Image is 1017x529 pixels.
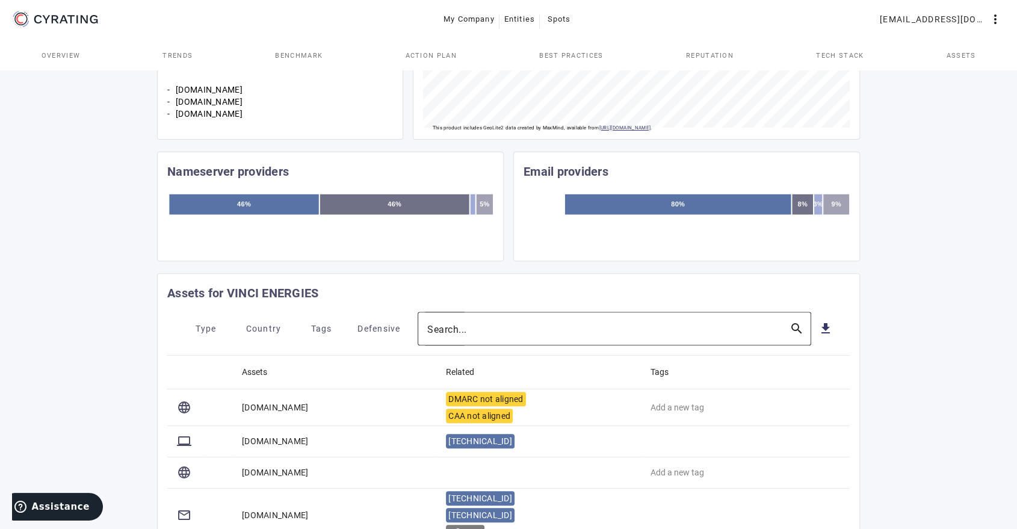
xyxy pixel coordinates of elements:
span: Benchmark [275,52,323,59]
li: [DOMAIN_NAME] [176,96,393,108]
div: Assets [242,365,267,379]
span: Type [196,319,217,338]
span: Action Plan [405,52,457,59]
span: Trends [162,52,193,59]
span: Defensive [357,319,400,338]
span: Tech Stack [816,52,864,59]
input: Add a new tag [651,399,830,416]
li: [DOMAIN_NAME] [176,108,393,120]
span: CAA not aligned [448,411,510,421]
span: DMARC not aligned [448,394,523,404]
p: This product includes GeoLite2 data created by MaxMind, available from . [433,122,652,134]
mat-cell: [DOMAIN_NAME] [232,457,436,489]
button: Tags [292,318,350,339]
button: Entities [499,8,540,30]
button: Country [235,318,292,339]
mat-card-title: Nameserver providers [167,162,289,181]
button: Type [177,318,235,339]
span: Best practices [539,52,603,59]
mat-icon: mail_outlined [177,508,191,522]
cr-card: Main domains [157,44,403,150]
div: Related [446,365,485,379]
span: Country [246,319,282,338]
mat-card-title: Assets for VINCI ENERGIES [167,283,318,303]
span: Tags [311,319,332,338]
mat-card-title: Email providers [524,162,608,181]
button: My Company [439,8,499,30]
div: Tags [651,365,669,379]
button: Defensive [350,318,408,339]
a: [URL][DOMAIN_NAME] [599,125,651,131]
iframe: Ouvre un widget dans lequel vous pouvez trouver plus d’informations [12,493,103,523]
span: Spots [548,10,571,29]
div: Related [446,365,474,379]
g: CYRATING [34,15,98,23]
mat-icon: search [782,321,811,336]
li: [DOMAIN_NAME] [176,84,393,96]
button: Spots [540,8,578,30]
span: Entities [504,10,535,29]
div: Assets [242,365,278,379]
mat-icon: computer [177,434,191,448]
mat-icon: more_vert [988,12,1003,26]
span: [TECHNICAL_ID] [448,436,512,446]
mat-icon: language [177,400,191,415]
span: Reputation [686,52,734,59]
input: Add a new tag [651,464,830,481]
span: [TECHNICAL_ID] [448,493,512,503]
span: Assets [946,52,975,59]
span: [EMAIL_ADDRESS][DOMAIN_NAME] [880,10,988,29]
mat-icon: get_app [818,321,833,336]
span: Overview [42,52,81,59]
mat-cell: [DOMAIN_NAME] [232,389,436,426]
mat-icon: language [177,465,191,480]
button: [EMAIL_ADDRESS][DOMAIN_NAME] [875,8,1007,30]
mat-cell: [DOMAIN_NAME] [232,426,436,457]
span: My Company [444,10,495,29]
mat-label: Search... [427,323,467,335]
div: Tags [651,365,679,379]
span: [TECHNICAL_ID] [448,510,512,520]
